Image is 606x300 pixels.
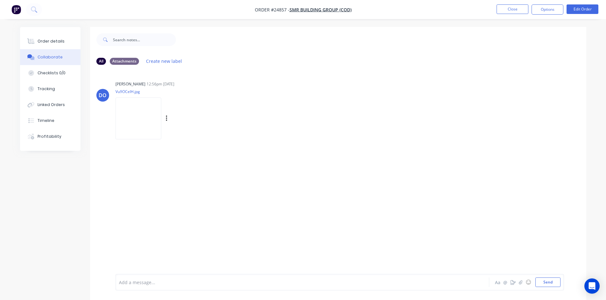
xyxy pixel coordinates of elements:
[143,57,185,65] button: Create new label
[20,113,80,129] button: Timeline
[494,278,502,286] button: Aa
[38,134,61,139] div: Profitability
[525,278,532,286] button: ☺
[20,81,80,97] button: Tracking
[289,7,352,13] a: SMR BUILDING GROUP (COD)
[38,118,54,123] div: Timeline
[99,91,107,99] div: DO
[20,49,80,65] button: Collaborate
[113,33,176,46] input: Search notes...
[535,277,561,287] button: Send
[532,4,563,15] button: Options
[20,97,80,113] button: Linked Orders
[96,58,106,65] div: All
[115,81,145,87] div: [PERSON_NAME]
[115,89,232,94] p: Vu9OCelH.jpg
[11,5,21,14] img: Factory
[497,4,528,14] button: Close
[584,278,600,294] div: Open Intercom Messenger
[38,86,55,92] div: Tracking
[502,278,509,286] button: @
[147,81,174,87] div: 12:56pm [DATE]
[567,4,598,14] button: Edit Order
[38,38,65,44] div: Order details
[20,129,80,144] button: Profitability
[20,65,80,81] button: Checklists 0/0
[20,33,80,49] button: Order details
[38,70,66,76] div: Checklists 0/0
[38,102,65,108] div: Linked Orders
[110,58,139,65] div: Attachments
[38,54,63,60] div: Collaborate
[255,7,289,13] span: Order #24857 -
